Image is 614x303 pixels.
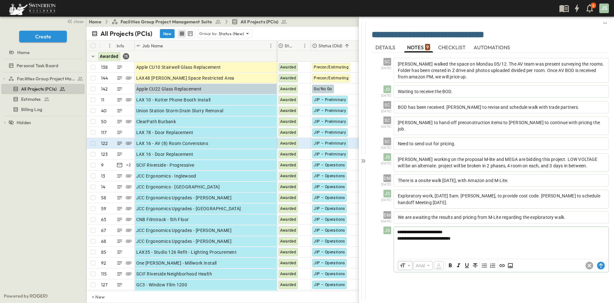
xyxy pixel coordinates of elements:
span: JIP – Operations [314,206,345,211]
p: All Projects (PCIs) [100,29,152,38]
div: Info [117,37,124,55]
div: 78 [123,53,129,60]
span: Waiting to receive the BOD. [398,89,453,94]
span: One [PERSON_NAME] - Millwork Install [136,260,217,266]
div: Info [115,41,135,51]
p: 127 [101,282,108,288]
span: CHECKLIST [438,44,467,50]
button: Ordered List [489,262,497,269]
span: JIP – Operations [314,239,345,243]
span: LAX 10 - Kotter Phone Booth Install [136,97,211,103]
span: Go/No Go [314,87,332,91]
button: Sort [294,42,301,49]
span: Awarded [280,152,296,156]
span: AUTOMATIONS [474,44,512,50]
span: LAX48 [PERSON_NAME] Space Restricted Area [136,75,234,81]
span: Awarded [280,130,296,135]
span: JCC Ergonomics - [GEOGRAPHIC_DATA] [136,184,220,190]
span: Billing Log [21,106,42,113]
span: JIP – Operations [314,195,345,200]
p: 58 [101,195,106,201]
p: 50 [101,118,106,125]
span: [DATE] [381,124,391,130]
img: 6c363589ada0b36f064d841b69d3a419a338230e66bb0a533688fa5cc3e9e735.png [8,2,57,15]
span: Awarded [280,108,296,113]
span: Exploratory work, [DATE] 5am. [PERSON_NAME], to provide cost code. [PERSON_NAME] to schedule hand... [398,193,600,205]
p: Job Name [142,43,163,49]
span: JIP – Preliminary [314,141,346,146]
span: Awarded [280,206,296,211]
button: Insert Link [498,262,506,269]
span: ClearPath Burbank [136,118,176,125]
span: close [74,18,83,25]
span: All Projects (PCIs) [21,86,57,92]
span: [DATE] [381,219,391,224]
div: Arial [413,261,433,270]
span: Awarded [280,119,296,124]
span: JIP – Operations [314,217,345,222]
span: SCIF Riverside Neighborhood Health [136,271,212,277]
p: Status (Old) [319,43,342,49]
button: Create [19,31,67,42]
span: [DATE] [381,197,391,203]
div: table view [177,29,195,38]
span: Color [433,260,444,271]
p: + New [92,294,96,300]
button: kanban view [186,30,194,37]
div: JS [383,227,391,234]
button: Menu [267,42,275,50]
span: Awarded [280,65,296,69]
span: JIP – Operations [314,272,345,276]
span: LAX 16 - Door Replacement [136,151,193,157]
p: Status (New) [285,43,293,49]
span: [PERSON_NAME] working on the proposal M-lite and MEGA are bidding this project. LOW VOLTAGE will ... [398,157,597,168]
div: JS [599,4,609,13]
p: 142 [101,86,108,92]
p: Arial [416,262,425,269]
div: DM [383,174,391,182]
span: JIP – Preliminary [314,108,346,113]
p: Status (New) [219,30,244,37]
span: Awarded [280,272,296,276]
div: test [1,60,85,71]
span: JCC Ergonomics - Inglewood [136,173,196,179]
div: JS [383,85,391,93]
p: 68 [101,238,106,244]
p: 8 [592,3,594,8]
p: 115 [101,271,107,277]
span: [DATE] [381,66,391,71]
p: Group by: [199,30,217,37]
p: 40 [101,108,106,114]
div: test [1,104,85,115]
button: Menu [301,42,309,50]
span: Awarded [280,239,296,243]
p: 138 [101,64,108,70]
span: JIP – Operations [314,185,345,189]
span: Facilities Group Project Management Suite [121,19,212,25]
span: SCIF Riverside - Progressive [136,162,194,168]
p: 9 [426,44,429,50]
div: test [1,94,85,104]
span: Apple CU22 Glass Replacement [136,86,202,92]
span: Underline (Ctrl+U) [463,262,471,269]
span: Awarded [100,54,119,59]
div: SC [383,116,391,124]
button: Sort [164,42,171,49]
span: DETAILS [375,44,397,50]
span: JCC Ergonomics Upgrades - [PERSON_NAME] [136,238,232,244]
span: We are awaiting the results and pricing from M-Lite regarding the exploratory walk. [398,215,565,220]
div: test [1,84,85,94]
span: Awarded [280,76,296,80]
p: 63 [101,216,106,223]
span: JIP – Operations [314,261,345,265]
span: Awarded [280,217,296,222]
span: Union Station Storm Drain Slurry Removal [136,108,224,114]
div: Font Size [398,261,413,270]
span: LAX35 - Studio 126 Refit - Lighting Procurement [136,249,237,255]
p: 67 [101,227,106,234]
span: BOD has been received. [PERSON_NAME] to revise and schedule walk with trade partners. [398,105,579,110]
span: Awarded [280,174,296,178]
span: Home [17,49,29,56]
span: NOTES [407,44,430,50]
span: Awarded [280,228,296,233]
